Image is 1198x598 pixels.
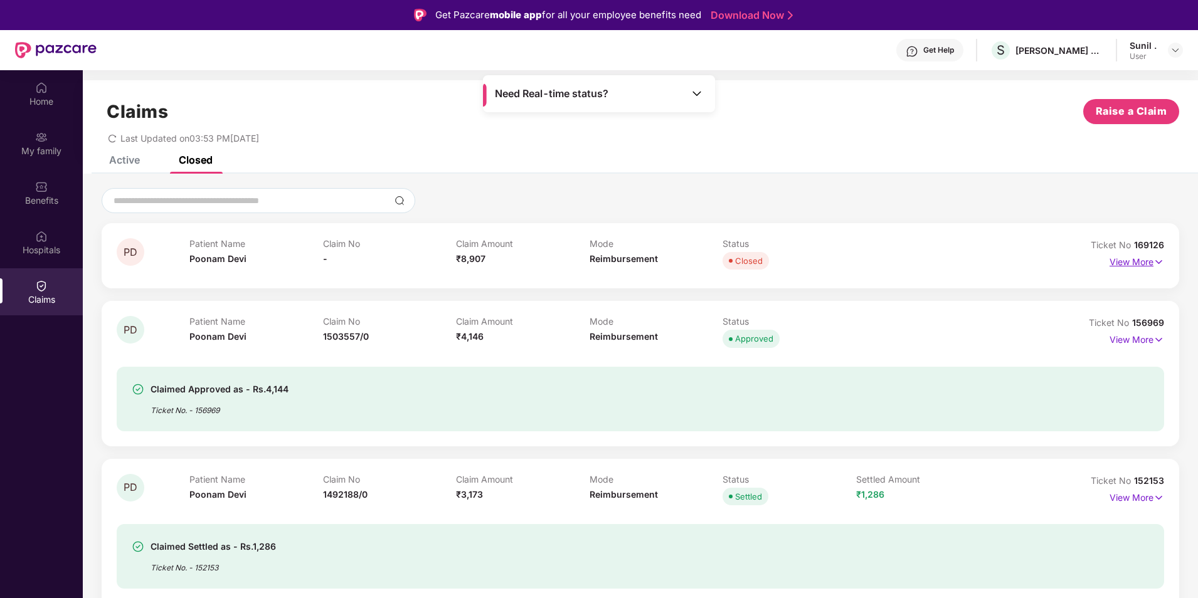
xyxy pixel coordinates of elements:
p: Status [723,316,856,327]
span: ₹8,907 [456,253,485,264]
div: Claimed Approved as - Rs.4,144 [151,382,289,397]
p: View More [1110,252,1164,269]
p: View More [1110,330,1164,347]
img: svg+xml;base64,PHN2ZyBpZD0iU3VjY2Vzcy0zMngzMiIgeG1sbnM9Imh0dHA6Ly93d3cudzMub3JnLzIwMDAvc3ZnIiB3aW... [132,383,144,396]
a: Download Now [711,9,789,22]
p: View More [1110,488,1164,505]
img: svg+xml;base64,PHN2ZyBpZD0iSG9tZSIgeG1sbnM9Imh0dHA6Ly93d3cudzMub3JnLzIwMDAvc3ZnIiB3aWR0aD0iMjAiIG... [35,81,48,94]
img: svg+xml;base64,PHN2ZyBpZD0iSGVscC0zMngzMiIgeG1sbnM9Imh0dHA6Ly93d3cudzMub3JnLzIwMDAvc3ZnIiB3aWR0aD... [906,45,918,58]
p: Mode [590,474,723,485]
span: 169126 [1134,239,1164,250]
p: Patient Name [189,474,323,485]
p: Claim Amount [456,238,590,249]
span: PD [124,482,137,493]
span: ₹4,146 [456,331,484,342]
img: Logo [414,9,427,21]
span: Raise a Claim [1096,103,1167,119]
img: svg+xml;base64,PHN2ZyBpZD0iRHJvcGRvd24tMzJ4MzIiIHhtbG5zPSJodHRwOi8vd3d3LnczLm9yZy8yMDAwL3N2ZyIgd2... [1170,45,1180,55]
img: svg+xml;base64,PHN2ZyBpZD0iQmVuZWZpdHMiIHhtbG5zPSJodHRwOi8vd3d3LnczLm9yZy8yMDAwL3N2ZyIgd2lkdGg9Ij... [35,181,48,193]
img: Stroke [788,9,793,22]
span: Reimbursement [590,331,658,342]
span: Ticket No [1091,475,1134,486]
img: svg+xml;base64,PHN2ZyBpZD0iQ2xhaW0iIHhtbG5zPSJodHRwOi8vd3d3LnczLm9yZy8yMDAwL3N2ZyIgd2lkdGg9IjIwIi... [35,280,48,292]
span: S [997,43,1005,58]
p: Claim No [323,316,457,327]
div: Get Pazcare for all your employee benefits need [435,8,701,23]
p: Settled Amount [856,474,990,485]
div: Closed [179,154,213,166]
img: svg+xml;base64,PHN2ZyBpZD0iSG9zcGl0YWxzIiB4bWxucz0iaHR0cDovL3d3dy53My5vcmcvMjAwMC9zdmciIHdpZHRoPS... [35,230,48,243]
div: Get Help [923,45,954,55]
span: 152153 [1134,475,1164,486]
span: Reimbursement [590,253,658,264]
p: Status [723,238,856,249]
strong: mobile app [490,9,542,21]
div: [PERSON_NAME] CONSULTANTS P LTD [1015,45,1103,56]
div: Claimed Settled as - Rs.1,286 [151,539,276,554]
span: 156969 [1132,317,1164,328]
p: Claim No [323,474,457,485]
div: User [1130,51,1157,61]
div: Approved [735,332,773,345]
img: New Pazcare Logo [15,42,97,58]
span: Poonam Devi [189,253,246,264]
div: Ticket No. - 156969 [151,397,289,416]
span: 1503557/0 [323,331,369,342]
span: Ticket No [1091,239,1134,250]
span: ₹1,286 [856,489,884,500]
img: Toggle Icon [691,87,703,100]
span: Need Real-time status? [495,87,608,100]
span: Poonam Devi [189,489,246,500]
span: - [323,253,327,264]
button: Raise a Claim [1083,99,1179,124]
img: svg+xml;base64,PHN2ZyB4bWxucz0iaHR0cDovL3d3dy53My5vcmcvMjAwMC9zdmciIHdpZHRoPSIxNyIgaGVpZ2h0PSIxNy... [1153,333,1164,347]
p: Status [723,474,856,485]
span: redo [108,133,117,144]
div: Settled [735,490,762,503]
div: Closed [735,254,763,267]
p: Patient Name [189,316,323,327]
span: 1492188/0 [323,489,368,500]
img: svg+xml;base64,PHN2ZyBpZD0iU2VhcmNoLTMyeDMyIiB4bWxucz0iaHR0cDovL3d3dy53My5vcmcvMjAwMC9zdmciIHdpZH... [395,196,405,206]
span: Last Updated on 03:53 PM[DATE] [120,133,259,144]
img: svg+xml;base64,PHN2ZyB4bWxucz0iaHR0cDovL3d3dy53My5vcmcvMjAwMC9zdmciIHdpZHRoPSIxNyIgaGVpZ2h0PSIxNy... [1153,255,1164,269]
p: Patient Name [189,238,323,249]
img: svg+xml;base64,PHN2ZyB3aWR0aD0iMjAiIGhlaWdodD0iMjAiIHZpZXdCb3g9IjAgMCAyMCAyMCIgZmlsbD0ibm9uZSIgeG... [35,131,48,144]
div: Sunil . [1130,39,1157,51]
p: Claim No [323,238,457,249]
img: svg+xml;base64,PHN2ZyBpZD0iU3VjY2Vzcy0zMngzMiIgeG1sbnM9Imh0dHA6Ly93d3cudzMub3JnLzIwMDAvc3ZnIiB3aW... [132,540,144,553]
div: Active [109,154,140,166]
h1: Claims [107,101,168,122]
span: PD [124,325,137,335]
p: Mode [590,238,723,249]
img: svg+xml;base64,PHN2ZyB4bWxucz0iaHR0cDovL3d3dy53My5vcmcvMjAwMC9zdmciIHdpZHRoPSIxNyIgaGVpZ2h0PSIxNy... [1153,491,1164,505]
p: Mode [590,316,723,327]
p: Claim Amount [456,474,590,485]
p: Claim Amount [456,316,590,327]
span: Poonam Devi [189,331,246,342]
span: Reimbursement [590,489,658,500]
span: ₹3,173 [456,489,483,500]
span: PD [124,247,137,258]
div: Ticket No. - 152153 [151,554,276,574]
span: Ticket No [1089,317,1132,328]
